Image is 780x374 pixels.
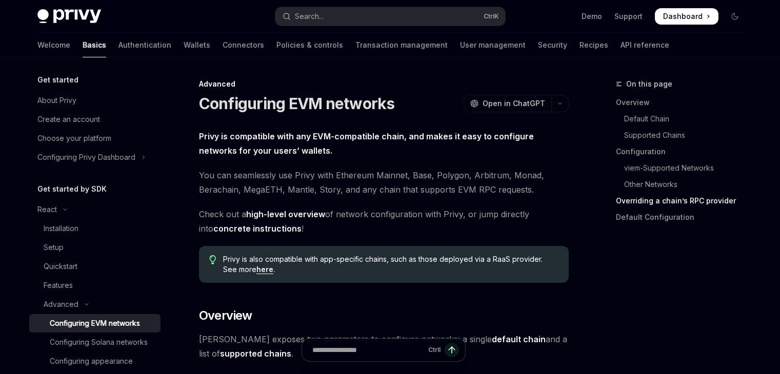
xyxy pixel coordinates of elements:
span: Ctrl K [484,12,499,20]
img: dark logo [37,9,101,24]
a: Configuring appearance [29,352,161,370]
span: You can seamlessly use Privy with Ethereum Mainnet, Base, Polygon, Arbitrum, Monad, Berachain, Me... [199,168,569,197]
h5: Get started [37,74,78,86]
div: Configuring EVM networks [50,317,140,329]
a: Dashboard [655,8,718,25]
a: concrete instructions [213,223,302,234]
a: Configuring Solana networks [29,333,161,351]
a: Create an account [29,110,161,129]
a: Configuration [616,143,751,160]
svg: Tip [209,255,216,264]
a: Basics [83,33,106,57]
a: Other Networks [616,176,751,193]
a: Recipes [579,33,608,57]
a: Quickstart [29,257,161,276]
a: high-level overview [246,209,325,220]
a: Transaction management [355,33,448,57]
a: Features [29,276,161,295]
div: Choose your platform [37,132,111,144]
a: Welcome [37,33,70,57]
button: Open in ChatGPT [464,95,551,112]
a: Default Configuration [616,209,751,225]
a: Policies & controls [276,33,343,57]
a: Connectors [223,33,264,57]
div: Advanced [44,298,78,310]
a: Security [538,33,567,57]
h1: Configuring EVM networks [199,94,395,113]
span: Dashboard [663,11,703,22]
a: User management [460,33,526,57]
div: Create an account [37,113,100,126]
a: Authentication [118,33,171,57]
a: Overriding a chain’s RPC provider [616,193,751,209]
div: Configuring Solana networks [50,336,148,348]
a: here [256,265,273,274]
strong: Privy is compatible with any EVM-compatible chain, and makes it easy to configure networks for yo... [199,131,534,156]
a: Overview [616,94,751,111]
div: Setup [44,241,64,254]
h5: Get started by SDK [37,183,107,195]
a: default chain [492,334,546,345]
button: Toggle Configuring Privy Dashboard section [29,148,161,167]
a: Supported Chains [616,127,751,143]
a: Choose your platform [29,129,161,148]
div: Configuring Privy Dashboard [37,151,135,163]
div: React [37,203,57,216]
div: Features [44,279,73,292]
a: Installation [29,219,161,238]
a: Setup [29,238,161,257]
button: Send message [445,343,459,357]
span: Overview [199,307,252,324]
a: About Privy [29,91,161,110]
a: Configuring EVM networks [29,314,161,333]
button: Open search [275,7,505,26]
a: Demo [582,11,602,22]
a: Support [614,11,643,22]
span: Open in ChatGPT [483,98,545,109]
input: Ask a question... [312,339,424,361]
button: Toggle dark mode [727,8,743,25]
div: Configuring appearance [50,355,133,367]
a: Wallets [184,33,210,57]
span: On this page [626,78,672,90]
span: Check out a of network configuration with Privy, or jump directly into ! [199,207,569,236]
div: Advanced [199,79,569,89]
span: Privy is also compatible with app-specific chains, such as those deployed via a RaaS provider. Se... [223,254,558,275]
div: Quickstart [44,260,77,273]
a: API reference [621,33,669,57]
span: [PERSON_NAME] exposes two parameters to configure networks: a single and a list of . [199,332,569,361]
div: Search... [295,10,324,23]
div: Installation [44,222,78,235]
a: viem-Supported Networks [616,160,751,176]
button: Toggle Advanced section [29,295,161,314]
button: Toggle React section [29,200,161,219]
a: Default Chain [616,111,751,127]
div: About Privy [37,94,76,107]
